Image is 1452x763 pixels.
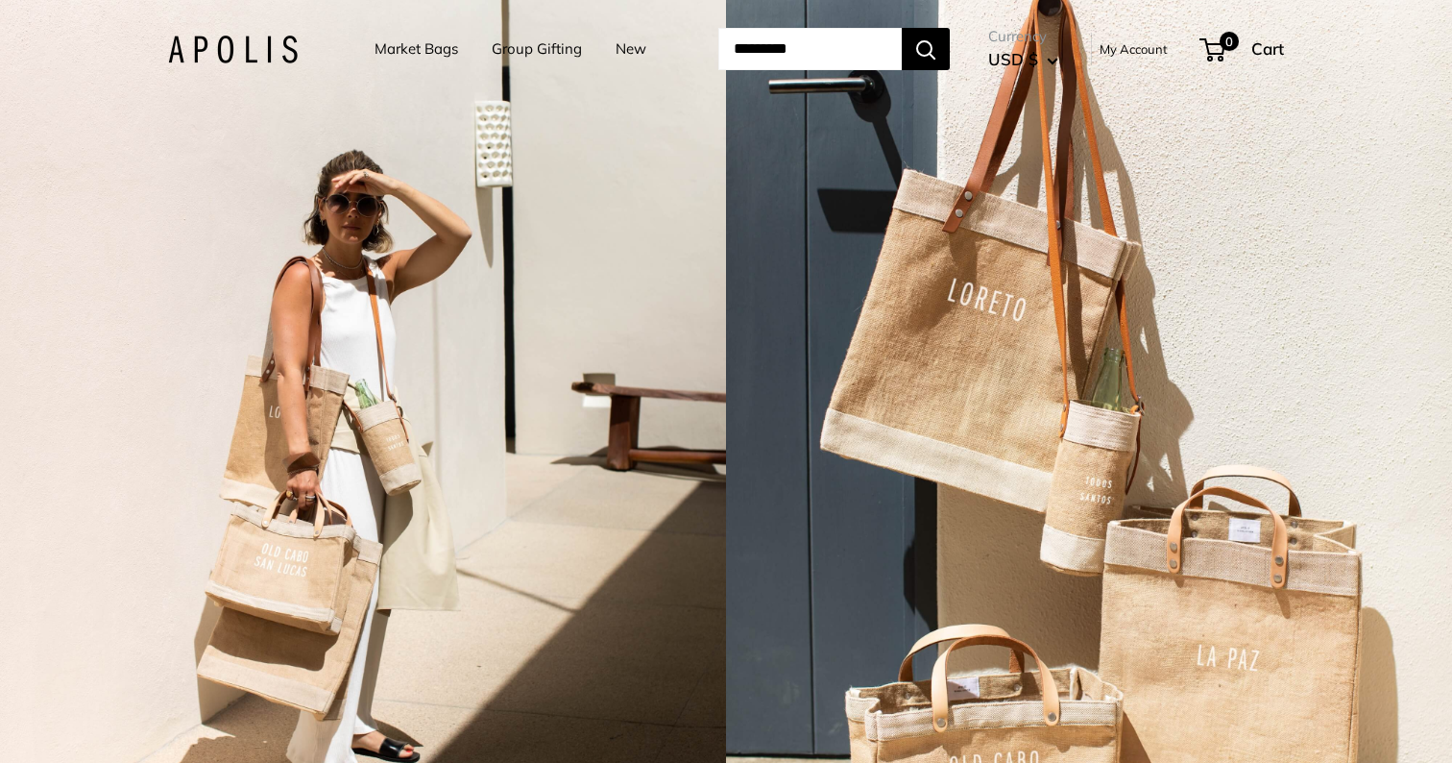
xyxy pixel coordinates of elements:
span: 0 [1220,32,1239,51]
a: New [616,36,646,62]
img: Apolis [168,36,298,63]
span: Cart [1251,38,1284,59]
a: 0 Cart [1201,34,1284,64]
button: USD $ [988,44,1058,75]
button: Search [902,28,950,70]
a: My Account [1100,37,1168,61]
a: Group Gifting [492,36,582,62]
a: Market Bags [375,36,458,62]
input: Search... [718,28,902,70]
span: USD $ [988,49,1038,69]
span: Currency [988,23,1058,50]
